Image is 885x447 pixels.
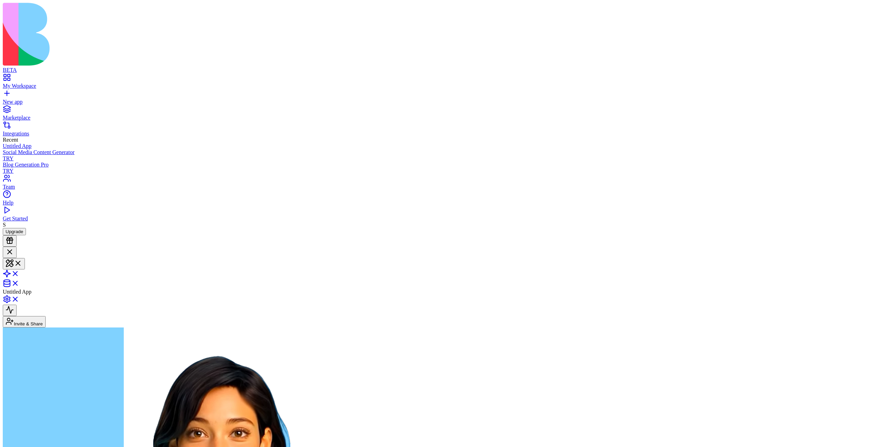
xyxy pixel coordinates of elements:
a: Upgrade [3,228,26,234]
a: New app [3,93,882,105]
div: New app [3,99,882,105]
button: Invite & Share [3,316,46,327]
div: My Workspace [3,83,882,89]
img: logo [3,3,281,66]
div: Integrations [3,131,882,137]
a: Team [3,178,882,190]
a: Marketplace [3,108,882,121]
div: Help [3,200,882,206]
div: TRY [3,155,882,162]
a: My Workspace [3,77,882,89]
a: Blog Generation ProTRY [3,162,882,174]
div: Marketplace [3,115,882,121]
a: Integrations [3,124,882,137]
span: Recent [3,137,18,143]
a: Help [3,193,882,206]
a: Get Started [3,209,882,222]
div: Team [3,184,882,190]
span: Untitled App [3,289,31,295]
a: Untitled App [3,143,882,149]
div: Social Media Content Generator [3,149,882,155]
div: Get Started [3,216,882,222]
div: Blog Generation Pro [3,162,882,168]
button: Upgrade [3,228,26,235]
a: Social Media Content GeneratorTRY [3,149,882,162]
div: BETA [3,67,882,73]
div: TRY [3,168,882,174]
a: BETA [3,61,882,73]
span: S [3,222,6,228]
